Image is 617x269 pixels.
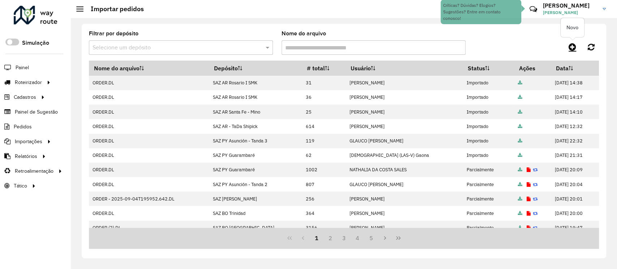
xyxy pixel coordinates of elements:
td: ORDER.DL [89,177,209,191]
td: ORDER.DL [89,148,209,163]
div: Novo [561,18,584,37]
td: Importado [463,76,514,90]
td: [DATE] 14:38 [551,76,599,90]
td: NATHALIA DA COSTA SALES [346,163,463,177]
td: 256 [302,191,345,206]
td: 31 [302,76,345,90]
a: Arquivo completo [518,196,522,202]
a: Exibir log de erros [527,225,531,231]
td: SAZ AR Rosario I SMK [209,90,302,105]
td: SAZ AR Rosario I SMK [209,76,302,90]
td: SAZ PY Asunción - Tanda 3 [209,134,302,148]
span: Relatórios [15,153,37,160]
td: ORDER.DL [89,105,209,119]
td: Parcialmente [463,221,514,235]
td: 119 [302,134,345,148]
h3: [PERSON_NAME] [543,2,597,9]
td: Importado [463,148,514,163]
td: [DATE] 20:09 [551,163,599,177]
th: Nome do arquivo [89,61,209,76]
a: Arquivo completo [518,225,522,231]
td: [PERSON_NAME] [346,105,463,119]
span: Painel [16,64,29,71]
td: ORDER.DL [89,163,209,177]
td: SAZ [PERSON_NAME] [209,191,302,206]
td: Parcialmente [463,177,514,191]
td: ORDER.DL [89,206,209,220]
td: Parcialmente [463,163,514,177]
td: 36 [302,90,345,105]
a: Arquivo completo [518,210,522,216]
td: [DEMOGRAPHIC_DATA] (LAS-V) Gaona [346,148,463,163]
a: Arquivo completo [518,109,522,115]
td: [DATE] 20:01 [551,191,599,206]
th: # total [302,61,345,76]
a: Reimportar [533,181,538,188]
th: Depósito [209,61,302,76]
span: Retroalimentação [15,167,53,175]
td: [PERSON_NAME] [346,119,463,133]
button: 4 [351,231,364,245]
td: 614 [302,119,345,133]
td: 62 [302,148,345,163]
span: [PERSON_NAME] [543,9,597,16]
h2: Importar pedidos [83,5,144,13]
td: Importado [463,105,514,119]
td: SAZ AR Santa Fe - Mino [209,105,302,119]
td: [DATE] 22:32 [551,134,599,148]
td: 25 [302,105,345,119]
span: Importações [15,138,42,145]
a: Arquivo completo [518,167,522,173]
span: Painel de Sugestão [15,108,58,116]
td: ORDER - 2025-09-04T195952.642.DL [89,191,209,206]
td: [DATE] 20:00 [551,206,599,220]
button: 5 [364,231,378,245]
a: Reimportar [533,167,538,173]
td: Importado [463,134,514,148]
td: 3156 [302,221,345,235]
td: ORDER.DL [89,76,209,90]
td: ORDER (2).DL [89,221,209,235]
td: 1002 [302,163,345,177]
span: Cadastros [14,93,36,101]
td: SAZ AR - TaDa Shipick [209,119,302,133]
a: Arquivo completo [518,138,522,144]
button: 2 [324,231,337,245]
td: GLAUCO [PERSON_NAME] [346,134,463,148]
a: Arquivo completo [518,152,522,158]
a: Arquivo completo [518,181,522,188]
td: [DATE] 14:17 [551,90,599,105]
td: SAZ PY Guarambaré [209,163,302,177]
td: ORDER.DL [89,90,209,105]
a: Reimportar [533,210,538,216]
td: [DATE] 14:10 [551,105,599,119]
a: Arquivo completo [518,123,522,129]
td: ORDER.DL [89,119,209,133]
a: Exibir log de erros [527,167,531,173]
label: Simulação [22,39,49,47]
td: Parcialmente [463,206,514,220]
td: [PERSON_NAME] [346,76,463,90]
a: Reimportar [533,196,538,202]
td: Importado [463,90,514,105]
th: Status [463,61,514,76]
label: Nome do arquivo [282,29,326,38]
td: GLAUCO [PERSON_NAME] [346,177,463,191]
td: SAZ BO Trinidad [209,206,302,220]
span: Tático [14,182,27,190]
td: [PERSON_NAME] [346,221,463,235]
td: [DATE] 19:47 [551,221,599,235]
td: 364 [302,206,345,220]
a: Arquivo completo [518,80,522,86]
td: 807 [302,177,345,191]
td: ORDER.DL [89,134,209,148]
button: Last Page [391,231,405,245]
button: Next Page [378,231,392,245]
td: SAZ BO [GEOGRAPHIC_DATA] [209,221,302,235]
td: SAZ PY Asunción - Tanda 2 [209,177,302,191]
a: Contato Rápido [526,1,541,17]
th: Ações [514,61,551,76]
td: SAZ PY Guarambaré [209,148,302,163]
a: Exibir log de erros [527,210,531,216]
label: Filtrar por depósito [89,29,138,38]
